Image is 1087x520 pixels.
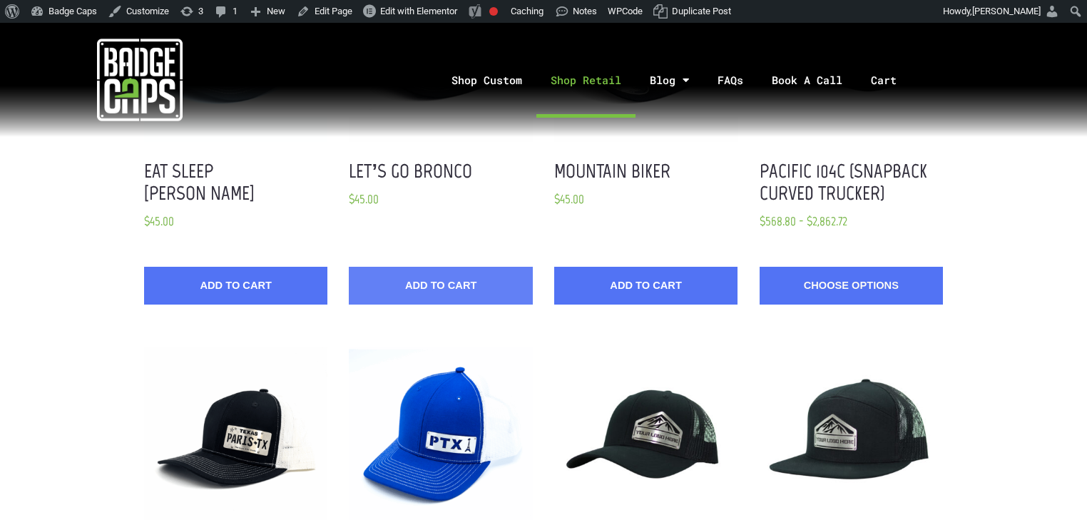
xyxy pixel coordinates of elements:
[97,37,183,123] img: badgecaps white logo with green acccent
[636,43,703,118] a: Blog
[144,213,174,229] span: $45.00
[349,267,532,305] button: Add to Cart
[554,191,584,207] span: $45.00
[972,6,1041,16] span: [PERSON_NAME]
[757,43,857,118] a: Book A Call
[349,191,379,207] span: $45.00
[144,267,327,305] button: Add to Cart
[703,43,757,118] a: FAQs
[349,159,472,183] a: Let’s Go Bronco
[489,7,498,16] div: Focus keyphrase not set
[857,43,929,118] a: Cart
[536,43,636,118] a: Shop Retail
[760,267,943,305] a: Choose Options
[279,43,1087,118] nav: Menu
[760,213,847,229] span: $568.80 - $2,862.72
[437,43,536,118] a: Shop Custom
[760,159,927,205] a: Pacific 104C (snapback curved trucker)
[380,6,457,16] span: Edit with Elementor
[554,267,738,305] button: Add to Cart
[144,159,255,205] a: Eat Sleep [PERSON_NAME]
[1016,452,1087,520] iframe: Chat Widget
[554,159,670,183] a: Mountain Biker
